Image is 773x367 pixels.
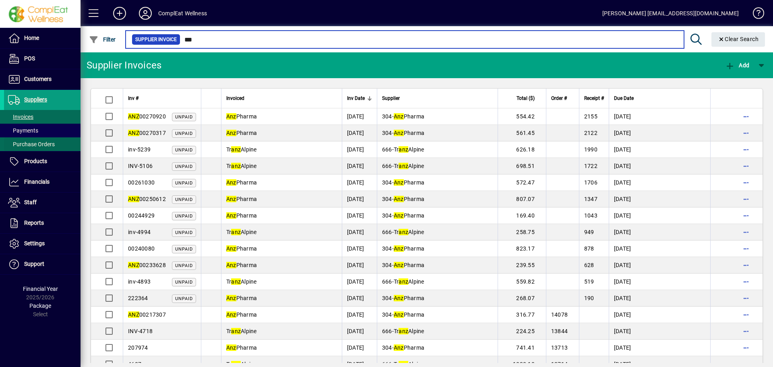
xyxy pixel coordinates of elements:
[342,108,377,125] td: [DATE]
[342,241,377,257] td: [DATE]
[394,212,404,219] em: Anz
[382,94,400,103] span: Supplier
[394,196,404,202] em: Anz
[382,196,392,202] span: 304
[498,274,546,290] td: 559.82
[498,174,546,191] td: 572.47
[342,323,377,340] td: [DATE]
[4,49,81,69] a: POS
[128,328,153,334] span: INV-4718
[584,212,597,219] span: 1043
[128,344,148,351] span: 207974
[377,307,498,323] td: -
[382,262,392,268] span: 304
[342,257,377,274] td: [DATE]
[609,174,710,191] td: [DATE]
[747,2,763,28] a: Knowledge Base
[503,94,542,103] div: Total ($)
[740,193,752,205] button: More options
[377,274,498,290] td: -
[128,113,139,120] em: ANZ
[24,96,47,103] span: Suppliers
[584,245,594,252] span: 878
[342,207,377,224] td: [DATE]
[740,209,752,222] button: More options
[382,328,392,334] span: 666
[231,328,241,334] em: anz
[226,94,244,103] span: Invoiced
[609,290,710,307] td: [DATE]
[175,230,193,235] span: Unpaid
[740,341,752,354] button: More options
[609,257,710,274] td: [DATE]
[226,295,236,301] em: Anz
[226,245,236,252] em: Anz
[24,35,39,41] span: Home
[740,110,752,123] button: More options
[394,245,424,252] span: Pharma
[342,125,377,141] td: [DATE]
[226,179,257,186] span: Pharma
[128,212,155,219] span: 00244929
[740,126,752,139] button: More options
[609,340,710,356] td: [DATE]
[394,311,404,318] em: Anz
[584,278,594,285] span: 519
[377,158,498,174] td: -
[551,94,574,103] div: Order #
[24,158,47,164] span: Products
[498,257,546,274] td: 239.55
[4,137,81,151] a: Purchase Orders
[128,179,155,186] span: 00261030
[377,191,498,207] td: -
[4,234,81,254] a: Settings
[231,229,241,235] em: anz
[551,94,567,103] span: Order #
[498,158,546,174] td: 698.51
[394,229,424,235] span: Tr Alpine
[382,212,392,219] span: 304
[498,323,546,340] td: 224.25
[718,36,759,42] span: Clear Search
[342,191,377,207] td: [DATE]
[394,179,404,186] em: Anz
[231,146,241,153] em: anz
[584,146,597,153] span: 1990
[377,207,498,224] td: -
[498,207,546,224] td: 169.40
[382,130,392,136] span: 304
[584,94,604,103] span: Receipt #
[609,191,710,207] td: [DATE]
[609,207,710,224] td: [DATE]
[175,164,193,169] span: Unpaid
[24,55,35,62] span: POS
[107,6,132,21] button: Add
[740,160,752,172] button: More options
[517,94,535,103] span: Total ($)
[394,146,424,153] span: Tr Alpine
[226,196,236,202] em: Anz
[342,290,377,307] td: [DATE]
[551,344,568,351] span: 13713
[399,328,408,334] em: anz
[394,262,404,268] em: Anz
[226,262,236,268] em: Anz
[740,325,752,338] button: More options
[394,179,424,186] span: Pharma
[740,143,752,156] button: More options
[226,130,257,136] span: Pharma
[175,197,193,202] span: Unpaid
[740,226,752,238] button: More options
[723,58,751,73] button: Add
[128,163,153,169] span: INV-5106
[175,180,193,186] span: Unpaid
[342,307,377,323] td: [DATE]
[128,196,166,202] span: 00250612
[382,113,392,120] span: 304
[226,146,257,153] span: Tr Alpine
[602,7,739,20] div: [PERSON_NAME] [EMAIL_ADDRESS][DOMAIN_NAME]
[382,344,392,351] span: 304
[394,295,424,301] span: Pharma
[128,113,166,120] span: 00270920
[614,94,705,103] div: Due Date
